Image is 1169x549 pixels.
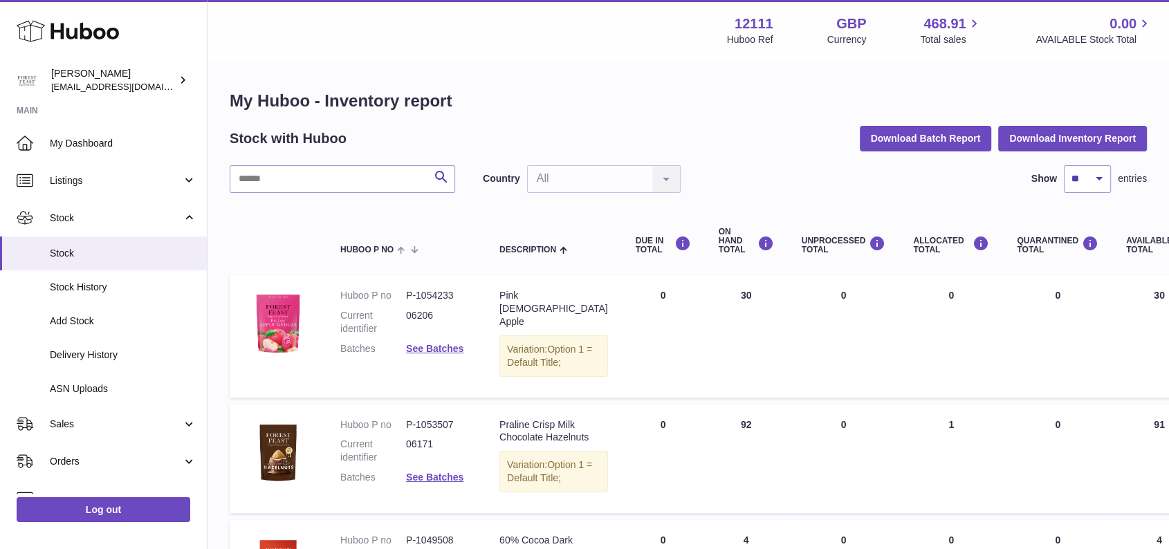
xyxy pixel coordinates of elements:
span: Delivery History [50,348,196,362]
button: Download Inventory Report [998,126,1147,151]
span: Usage [50,492,196,505]
span: Sales [50,418,182,431]
div: [PERSON_NAME] [51,67,176,93]
span: Description [499,245,556,254]
div: DUE IN TOTAL [636,236,691,254]
button: Download Batch Report [860,126,992,151]
a: See Batches [406,472,463,483]
span: 0 [1055,290,1060,301]
a: Log out [17,497,190,522]
div: UNPROCESSED Total [802,236,886,254]
td: 1 [899,404,1003,514]
span: 468.91 [923,15,966,33]
span: 0 [1055,419,1060,430]
td: 0 [899,275,1003,397]
span: Add Stock [50,315,196,328]
td: 30 [705,275,788,397]
span: Orders [50,455,182,468]
td: 0 [788,275,900,397]
span: [EMAIL_ADDRESS][DOMAIN_NAME] [51,81,203,92]
span: My Dashboard [50,137,196,150]
span: Stock [50,212,182,225]
span: Stock [50,247,196,260]
img: product image [243,418,313,487]
dd: P-1053507 [406,418,472,431]
dt: Batches [340,342,406,355]
div: Currency [827,33,867,46]
td: 92 [705,404,788,514]
div: Variation: [499,335,608,377]
a: 468.91 Total sales [920,15,982,46]
h1: My Huboo - Inventory report [230,90,1147,112]
dd: 06171 [406,438,472,464]
td: 0 [622,275,705,397]
span: AVAILABLE Stock Total [1035,33,1152,46]
label: Show [1031,172,1057,185]
dt: Current identifier [340,309,406,335]
h2: Stock with Huboo [230,129,347,148]
dt: Huboo P no [340,534,406,547]
span: Total sales [920,33,982,46]
div: Pink [DEMOGRAPHIC_DATA] Apple [499,289,608,328]
strong: GBP [836,15,866,33]
span: 0 [1055,534,1060,546]
span: Stock History [50,281,196,294]
dt: Batches [340,471,406,484]
div: Huboo Ref [727,33,773,46]
span: ASN Uploads [50,382,196,396]
div: ON HAND Total [719,227,774,255]
span: Huboo P no [340,245,394,254]
dd: P-1054233 [406,289,472,302]
label: Country [483,172,520,185]
img: bronaghc@forestfeast.com [17,70,37,91]
div: Praline Crisp Milk Chocolate Hazelnuts [499,418,608,445]
span: 0.00 [1110,15,1136,33]
div: QUARANTINED Total [1017,236,1098,254]
strong: 12111 [735,15,773,33]
span: Option 1 = Default Title; [507,344,592,368]
span: Listings [50,174,182,187]
a: 0.00 AVAILABLE Stock Total [1035,15,1152,46]
dd: 06206 [406,309,472,335]
div: ALLOCATED Total [913,236,989,254]
span: Option 1 = Default Title; [507,459,592,483]
img: product image [243,289,313,358]
span: entries [1118,172,1147,185]
dt: Huboo P no [340,289,406,302]
div: Variation: [499,451,608,492]
a: See Batches [406,343,463,354]
dd: P-1049508 [406,534,472,547]
dt: Huboo P no [340,418,406,431]
td: 0 [622,404,705,514]
dt: Current identifier [340,438,406,464]
td: 0 [788,404,900,514]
